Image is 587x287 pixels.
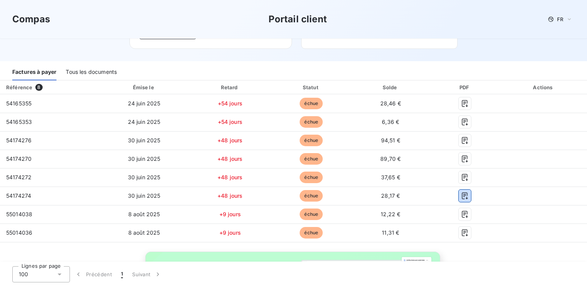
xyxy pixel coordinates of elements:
span: 54174276 [6,137,32,143]
span: FR [557,16,563,22]
span: 37,65 € [381,174,400,180]
span: 12,22 € [381,211,400,217]
h3: Portail client [269,12,327,26]
span: 54165353 [6,118,32,125]
h3: Compas [12,12,50,26]
span: 100 [19,270,28,278]
span: 30 juin 2025 [128,192,161,199]
span: 89,70 € [380,155,401,162]
span: +48 jours [217,174,242,180]
span: échue [300,172,323,183]
div: PDF [431,83,499,91]
span: 28,17 € [381,192,400,199]
span: échue [300,209,323,220]
span: échue [300,190,323,202]
span: échue [300,98,323,109]
span: échue [300,135,323,146]
span: 8 [35,84,42,91]
span: échue [300,116,323,128]
span: +9 jours [219,211,241,217]
span: 28,46 € [380,100,401,107]
span: 55014036 [6,229,32,236]
span: 11,31 € [382,229,399,236]
button: Suivant [128,266,166,282]
span: 55014038 [6,211,32,217]
div: Retard [191,83,270,91]
div: Émise le [101,83,187,91]
span: +48 jours [217,192,242,199]
span: 54174272 [6,174,32,180]
span: 24 juin 2025 [128,118,161,125]
div: Statut [273,83,350,91]
span: 1 [121,270,123,278]
button: 1 [116,266,128,282]
span: 30 juin 2025 [128,174,161,180]
span: échue [300,153,323,165]
span: 54174274 [6,192,31,199]
span: +54 jours [218,118,242,125]
span: 54174270 [6,155,32,162]
span: +54 jours [218,100,242,107]
div: Tous les documents [66,64,117,80]
span: 24 juin 2025 [128,100,161,107]
div: Référence [6,84,32,90]
div: Solde [353,83,428,91]
button: Précédent [70,266,116,282]
span: 54165355 [6,100,32,107]
span: 8 août 2025 [128,229,160,236]
span: 30 juin 2025 [128,137,161,143]
div: Actions [502,83,585,91]
span: échue [300,227,323,239]
span: +9 jours [219,229,241,236]
span: 94,51 € [381,137,400,143]
span: +48 jours [217,155,242,162]
div: Factures à payer [12,64,56,80]
span: 8 août 2025 [128,211,160,217]
span: +48 jours [217,137,242,143]
span: 30 juin 2025 [128,155,161,162]
span: 6,36 € [382,118,399,125]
